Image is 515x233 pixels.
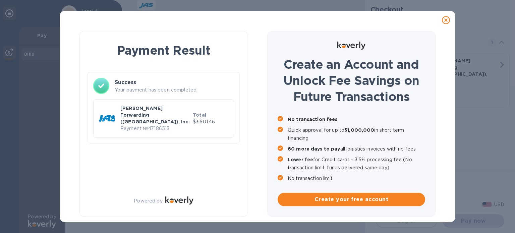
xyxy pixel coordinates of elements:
h3: Success [115,78,234,86]
span: Create your free account [283,195,420,203]
p: all logistics invoices with no fees [288,145,425,153]
b: No transaction fees [288,117,338,122]
h1: Payment Result [90,42,237,59]
img: Logo [337,42,365,50]
p: for Credit cards - 3.5% processing fee (No transaction limit, funds delivered same day) [288,156,425,172]
p: [PERSON_NAME] Forwarding ([GEOGRAPHIC_DATA]), Inc. [120,105,190,125]
p: Payment № 47186513 [120,125,190,132]
p: $3,601.46 [193,118,228,125]
p: Powered by [134,197,162,205]
p: No transaction limit [288,174,425,182]
p: Your payment has been completed. [115,86,234,94]
p: Quick approval for up to in short term financing [288,126,425,142]
b: Total [193,112,206,118]
b: Lower fee [288,157,313,162]
h1: Create an Account and Unlock Fee Savings on Future Transactions [278,56,425,105]
button: Create your free account [278,193,425,206]
b: $1,000,000 [344,127,374,133]
b: 60 more days to pay [288,146,340,152]
img: Logo [165,196,193,205]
